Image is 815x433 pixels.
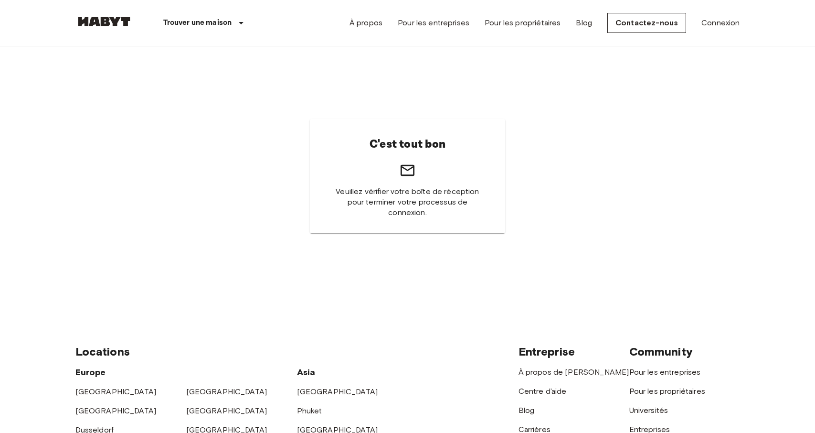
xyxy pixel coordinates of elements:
span: Locations [75,345,130,358]
a: Contactez-nous [607,13,686,33]
a: À propos [349,17,382,29]
a: Connexion [701,17,740,29]
a: Pour les propriétaires [629,387,705,396]
a: [GEOGRAPHIC_DATA] [75,406,157,415]
a: Blog [519,406,535,415]
a: Pour les propriétaires [485,17,561,29]
a: Universités [629,406,668,415]
p: Trouver une maison [163,17,232,29]
span: Asia [297,367,316,378]
a: [GEOGRAPHIC_DATA] [75,387,157,396]
span: Europe [75,367,106,378]
a: Pour les entreprises [629,368,701,377]
a: Centre d'aide [519,387,567,396]
a: Phuket [297,406,322,415]
h6: C'est tout bon [370,134,445,154]
a: [GEOGRAPHIC_DATA] [186,406,267,415]
a: [GEOGRAPHIC_DATA] [297,387,378,396]
span: Entreprise [519,345,575,358]
a: Pour les entreprises [398,17,469,29]
span: Veuillez vérifier votre boîte de réception pour terminer votre processus de connexion. [333,186,483,218]
a: Blog [576,17,592,29]
span: Community [629,345,693,358]
img: Habyt [75,17,133,26]
a: À propos de [PERSON_NAME] [519,368,629,377]
a: [GEOGRAPHIC_DATA] [186,387,267,396]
